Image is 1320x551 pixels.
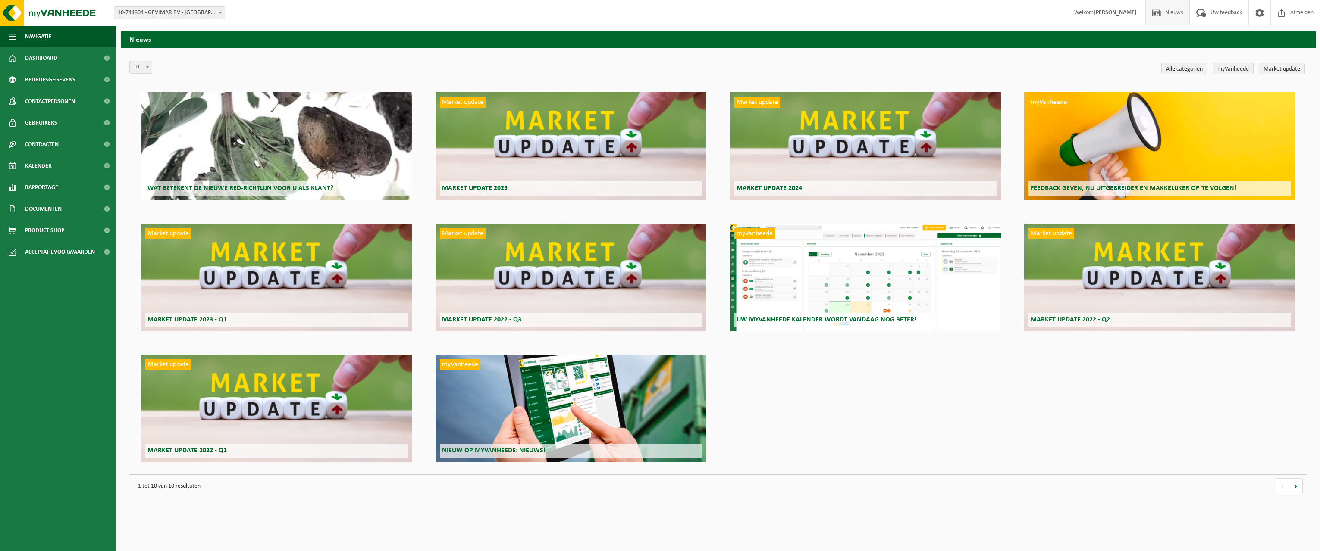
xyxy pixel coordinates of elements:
span: Market update [440,228,486,239]
span: Market update 2023 - Q1 [147,316,227,323]
span: myVanheede [440,359,480,370]
span: Wat betekent de nieuwe RED-richtlijn voor u als klant? [147,185,333,192]
a: Market update Market update 2022 - Q1 [141,355,412,462]
span: Contracten [25,134,59,155]
a: Market update Market update 2023 - Q1 [141,224,412,331]
a: myVanheede Uw myVanheede kalender wordt vandaag nog beter! [730,224,1001,331]
span: 10-744804 - GEVIMAR BV - HARELBEKE [114,7,225,19]
span: Navigatie [25,26,52,47]
span: Kalender [25,155,52,177]
a: Market update Market update 2022 - Q3 [436,224,706,331]
span: Market update [145,359,191,370]
strong: [PERSON_NAME] [1094,9,1137,16]
a: Wat betekent de nieuwe RED-richtlijn voor u als klant? [141,92,412,200]
span: Feedback geven, nu uitgebreider en makkelijker op te volgen! [1031,185,1236,192]
span: Market update [734,97,780,108]
span: Market update [440,97,486,108]
a: myVanheede Feedback geven, nu uitgebreider en makkelijker op te volgen! [1024,92,1295,200]
span: 10 [130,61,152,73]
span: myVanheede [1028,97,1069,108]
span: Gebruikers [25,112,57,134]
a: Market update Market update 2024 [730,92,1001,200]
a: Alle categoriën [1161,63,1207,74]
a: myVanheede [1213,63,1254,74]
a: vorige [1276,478,1289,494]
span: 10-744804 - GEVIMAR BV - HARELBEKE [114,6,225,19]
span: Contactpersonen [25,90,75,112]
span: Documenten [25,198,62,220]
span: Market update [145,228,191,239]
span: Rapportage [25,177,58,198]
span: Bedrijfsgegevens [25,69,75,90]
span: Market update [1028,228,1074,239]
span: Market update 2022 - Q3 [442,316,521,323]
span: Product Shop [25,220,64,241]
a: volgende [1289,478,1303,494]
a: Market update Market update 2025 [436,92,706,200]
span: Nieuw op myVanheede: Nieuws! [442,447,546,454]
span: Market update 2022 - Q2 [1031,316,1110,323]
span: Uw myVanheede kalender wordt vandaag nog beter! [737,316,916,323]
h2: Nieuws [121,31,1316,47]
p: 1 tot 10 van 10 resultaten [134,479,1267,494]
a: Market update [1259,63,1305,74]
span: Market update 2022 - Q1 [147,447,227,454]
a: Market update Market update 2022 - Q2 [1024,224,1295,331]
span: 10 [129,61,152,74]
span: Market update 2025 [442,185,508,192]
span: Acceptatievoorwaarden [25,241,95,263]
span: myVanheede [734,228,775,239]
span: Dashboard [25,47,57,69]
span: Market update 2024 [737,185,802,192]
a: myVanheede Nieuw op myVanheede: Nieuws! [436,355,706,462]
